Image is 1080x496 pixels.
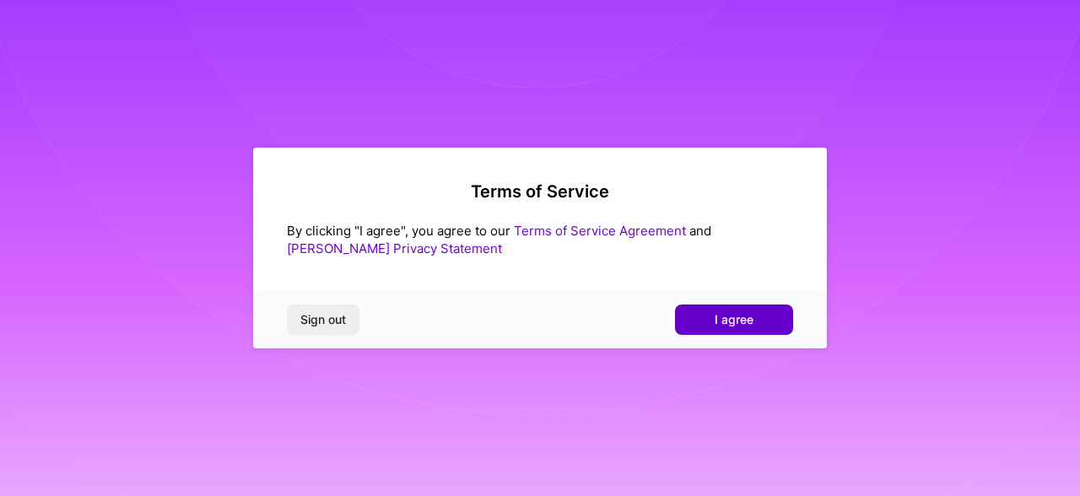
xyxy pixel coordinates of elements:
[287,222,793,257] div: By clicking "I agree", you agree to our and
[675,305,793,335] button: I agree
[715,311,753,328] span: I agree
[287,305,359,335] button: Sign out
[514,223,686,239] a: Terms of Service Agreement
[287,240,502,256] a: [PERSON_NAME] Privacy Statement
[300,311,346,328] span: Sign out
[287,181,793,202] h2: Terms of Service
